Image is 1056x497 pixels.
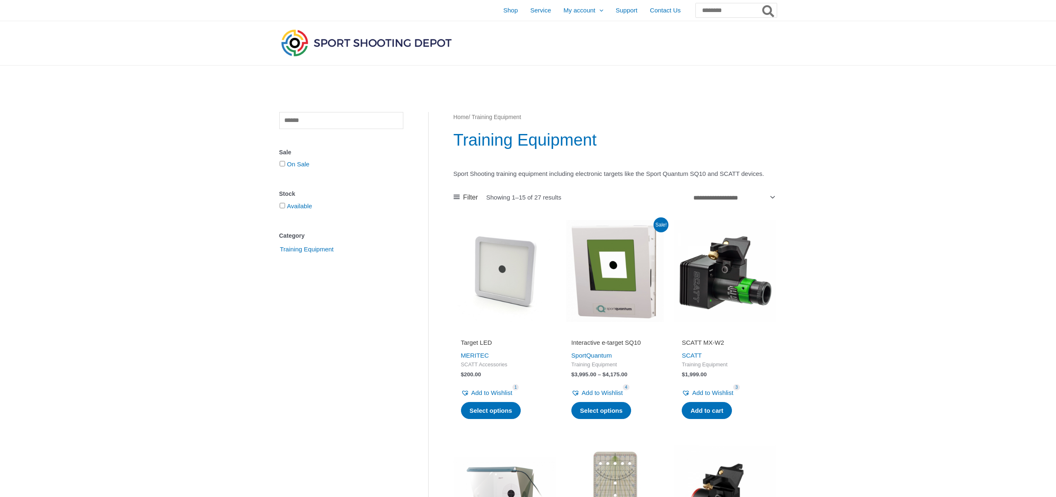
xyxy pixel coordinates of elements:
[682,339,769,347] h2: SCATT MX-W2
[654,217,668,232] span: Sale!
[761,3,777,17] button: Search
[461,361,548,368] span: SCATT Accessories
[461,339,548,350] a: Target LED
[461,339,548,347] h2: Target LED
[454,128,777,151] h1: Training Equipment
[279,188,403,200] div: Stock
[571,352,612,359] a: SportQuantum
[602,371,627,378] bdi: 4,175.00
[571,371,575,378] span: $
[280,161,285,166] input: On Sale
[571,402,632,419] a: Select options for “Interactive e-target SQ10”
[454,114,469,120] a: Home
[682,327,769,337] iframe: Customer reviews powered by Trustpilot
[682,371,685,378] span: $
[582,389,623,396] span: Add to Wishlist
[571,371,596,378] bdi: 3,995.00
[461,371,481,378] bdi: 200.00
[279,230,403,242] div: Category
[682,339,769,350] a: SCATT MX-W2
[454,220,556,322] img: Target LED
[461,352,489,359] a: MERITEC
[287,161,310,168] a: On Sale
[602,371,606,378] span: $
[279,242,335,256] span: Training Equipment
[461,387,512,399] a: Add to Wishlist
[571,339,658,350] a: Interactive e-target SQ10
[471,389,512,396] span: Add to Wishlist
[461,371,464,378] span: $
[287,202,312,210] a: Available
[682,361,769,368] span: Training Equipment
[571,361,658,368] span: Training Equipment
[598,371,601,378] span: –
[454,112,777,123] nav: Breadcrumb
[733,384,740,390] span: 3
[571,339,658,347] h2: Interactive e-target SQ10
[682,352,702,359] a: SCATT
[674,220,776,322] img: SCATT MX-W2 (wireless)
[454,191,478,204] a: Filter
[571,327,658,337] iframe: Customer reviews powered by Trustpilot
[463,191,478,204] span: Filter
[461,327,548,337] iframe: Customer reviews powered by Trustpilot
[623,384,629,390] span: 4
[461,402,521,419] a: Select options for “Target LED”
[690,191,777,205] select: Shop order
[280,203,285,208] input: Available
[564,220,666,322] img: SQ10 Interactive e-target
[682,387,733,399] a: Add to Wishlist
[512,384,519,390] span: 1
[279,27,454,58] img: Sport Shooting Depot
[692,389,733,396] span: Add to Wishlist
[571,387,623,399] a: Add to Wishlist
[486,194,561,200] p: Showing 1–15 of 27 results
[682,371,707,378] bdi: 1,999.00
[682,402,732,419] a: Add to cart: “SCATT MX-W2”
[454,168,777,180] p: Sport Shooting training equipment including electronic targets like the Sport Quantum SQ10 and SC...
[279,245,335,252] a: Training Equipment
[279,146,403,158] div: Sale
